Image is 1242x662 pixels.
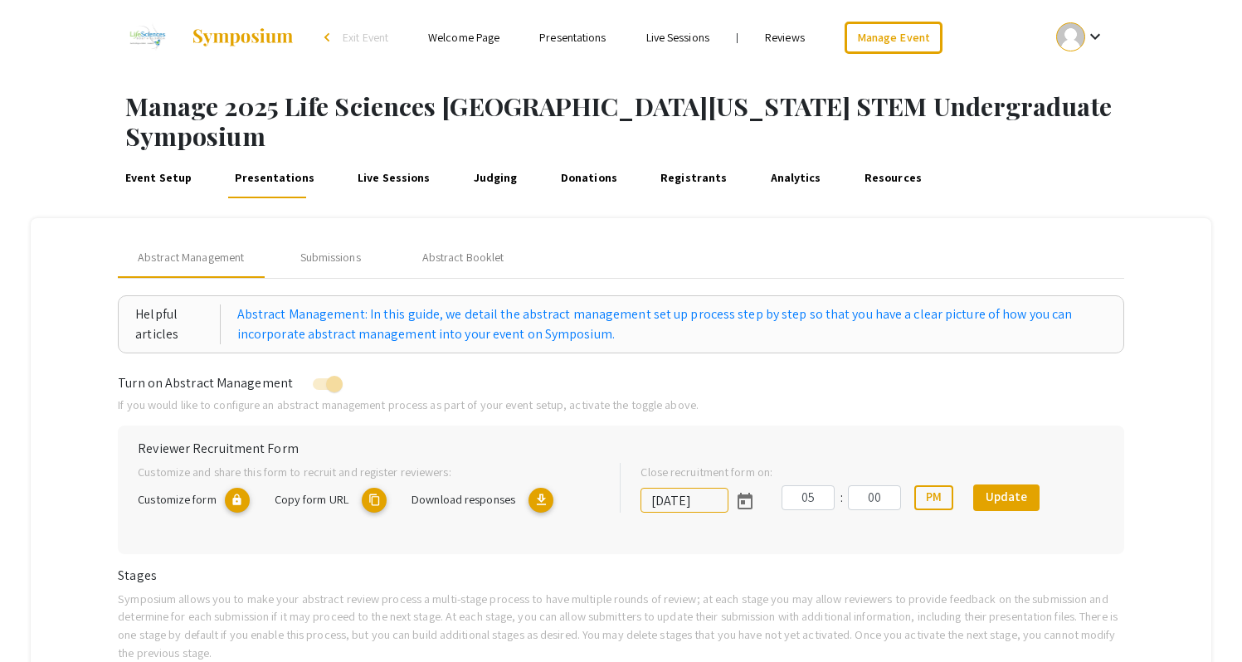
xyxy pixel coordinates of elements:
[657,158,730,198] a: Registrants
[528,488,553,513] mat-icon: Export responses
[232,158,318,198] a: Presentations
[138,249,244,266] span: Abstract Management
[118,374,293,392] span: Turn on Abstract Management
[848,485,901,510] input: Minutes
[729,30,745,45] li: |
[914,485,953,510] button: PM
[135,304,221,344] div: Helpful articles
[539,30,606,45] a: Presentations
[973,484,1040,511] button: Update
[646,30,709,45] a: Live Sessions
[300,249,361,266] div: Submissions
[1039,18,1123,56] button: Expand account dropdown
[138,491,216,507] span: Customize form
[428,30,499,45] a: Welcome Page
[470,158,520,198] a: Judging
[118,590,1124,661] p: Symposium allows you to make your abstract review process a multi-stage process to have multiple ...
[343,30,388,45] span: Exit Event
[118,396,1124,414] p: If you would like to configure an abstract management process as part of your event setup, activa...
[767,158,824,198] a: Analytics
[782,485,835,510] input: Hours
[362,488,387,513] mat-icon: copy URL
[354,158,433,198] a: Live Sessions
[237,304,1107,344] a: Abstract Management: In this guide, we detail the abstract management set up process step by step...
[412,491,515,507] span: Download responses
[118,567,1124,583] h6: Stages
[861,158,924,198] a: Resources
[191,27,295,47] img: Symposium by ForagerOne
[765,30,805,45] a: Reviews
[422,249,504,266] div: Abstract Booklet
[138,463,593,481] p: Customize and share this form to recruit and register reviewers:
[1085,27,1105,46] mat-icon: Expand account dropdown
[275,491,348,507] span: Copy form URL
[324,32,334,42] div: arrow_back_ios
[728,484,762,518] button: Open calendar
[138,441,1104,456] h6: Reviewer Recruitment Form
[640,463,772,481] label: Close recruitment form on:
[845,22,942,54] a: Manage Event
[558,158,620,198] a: Donations
[122,158,195,198] a: Event Setup
[835,488,848,508] div: :
[225,488,250,513] mat-icon: lock
[119,17,295,58] a: 2025 Life Sciences South Florida STEM Undergraduate Symposium
[12,587,71,650] iframe: Chat
[119,17,175,58] img: 2025 Life Sciences South Florida STEM Undergraduate Symposium
[125,91,1242,152] h1: Manage 2025 Life Sciences [GEOGRAPHIC_DATA][US_STATE] STEM Undergraduate Symposium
